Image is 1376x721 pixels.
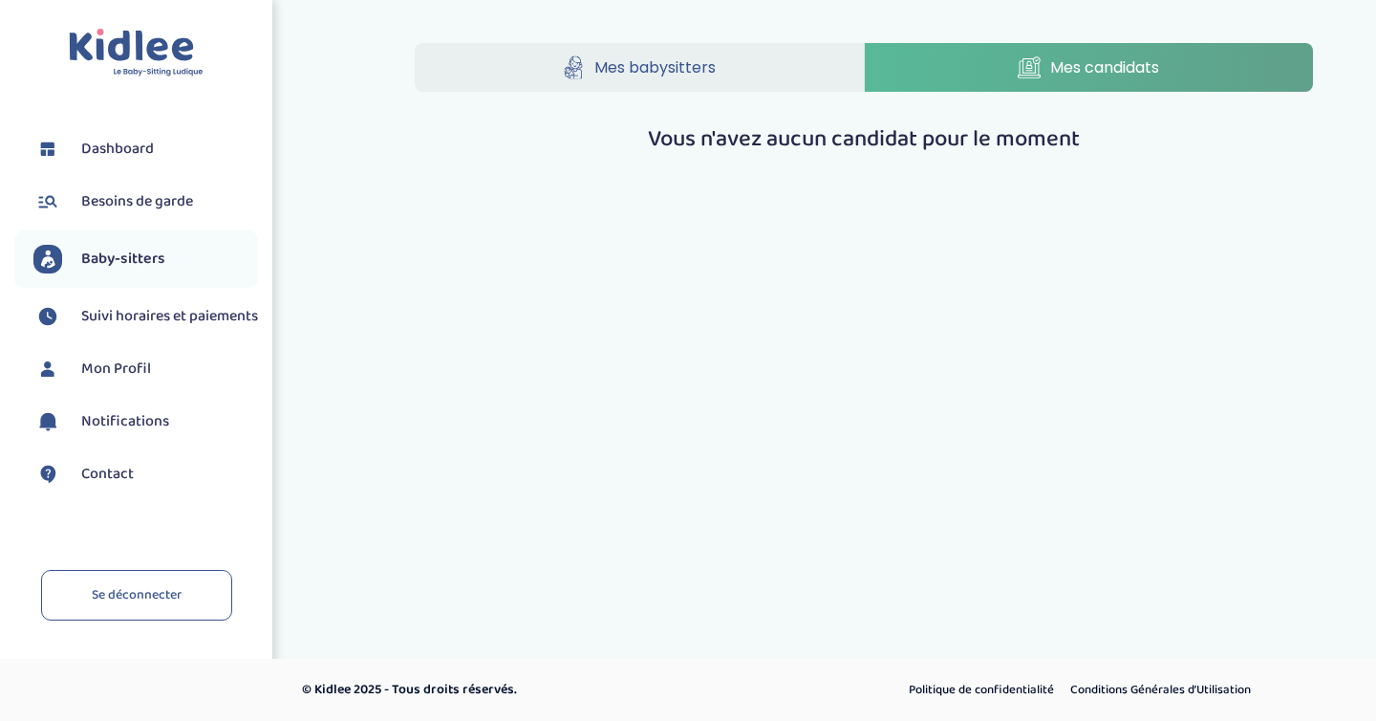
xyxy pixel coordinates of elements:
img: suivihoraire.svg [33,302,62,331]
a: Politique de confidentialité [902,678,1061,703]
a: Suivi horaires et paiements [33,302,258,331]
a: Besoins de garde [33,187,258,216]
p: Vous n'avez aucun candidat pour le moment [415,122,1313,157]
a: Se déconnecter [41,570,232,621]
span: Mes candidats [1050,55,1159,79]
a: Baby-sitters [33,245,258,273]
a: Notifications [33,407,258,436]
img: besoin.svg [33,187,62,216]
a: Contact [33,460,258,489]
span: Contact [81,463,134,486]
a: Mes candidats [865,43,1314,92]
a: Dashboard [33,135,258,164]
img: logo.svg [69,29,204,77]
span: Dashboard [81,138,154,161]
span: Suivi horaires et paiements [81,305,258,328]
a: Mes babysitters [415,43,864,92]
a: Mon Profil [33,355,258,383]
span: Mon Profil [81,358,151,381]
img: notification.svg [33,407,62,436]
img: profil.svg [33,355,62,383]
a: Conditions Générales d’Utilisation [1064,678,1258,703]
img: dashboard.svg [33,135,62,164]
span: Baby-sitters [81,248,165,271]
p: © Kidlee 2025 - Tous droits réservés. [302,680,769,700]
span: Mes babysitters [594,55,716,79]
img: babysitters.svg [33,245,62,273]
span: Besoins de garde [81,190,193,213]
span: Notifications [81,410,169,433]
img: contact.svg [33,460,62,489]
